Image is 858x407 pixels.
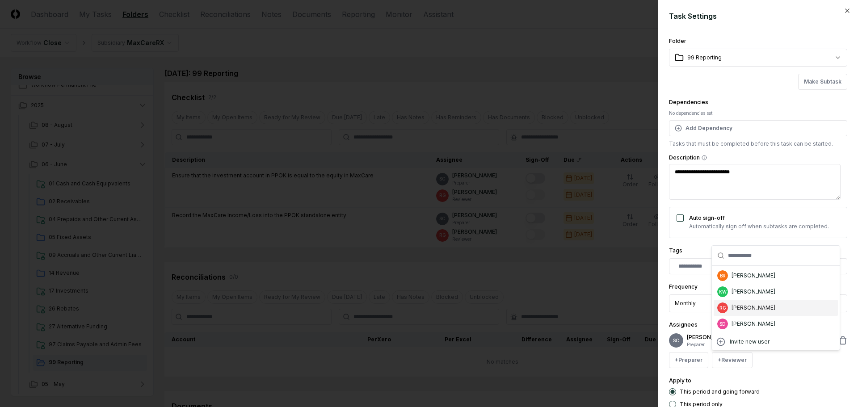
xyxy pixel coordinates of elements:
div: No dependencies set [669,110,847,117]
button: +Reviewer [712,352,753,368]
p: [PERSON_NAME] [687,333,753,341]
label: Assignees [669,321,698,328]
div: [PERSON_NAME] [732,288,775,296]
label: This period and going forward [680,389,760,394]
span: BR [720,273,726,279]
label: Apply to [669,377,691,384]
h2: Task Settings [669,11,847,21]
div: [PERSON_NAME] [732,272,775,280]
button: +Preparer [669,352,708,368]
span: RG [719,305,726,311]
p: Preparer [687,341,753,348]
label: Folder [669,38,686,44]
button: Make Subtask [798,74,847,90]
span: KW [719,289,727,295]
div: [PERSON_NAME] [732,320,775,328]
p: Automatically sign off when subtasks are completed. [689,222,829,231]
label: Description [669,155,847,160]
button: Add Dependency [669,120,847,136]
label: This period only [680,402,723,407]
span: SC [673,337,679,344]
button: Description [702,155,707,160]
label: Dependencies [669,99,708,105]
span: SD [719,321,726,327]
label: Auto sign-off [689,214,725,221]
label: Frequency [669,283,698,290]
a: Invite new user [715,336,836,347]
div: Suggestions [712,266,840,350]
p: Tasks that must be completed before this task can be started. [669,140,847,148]
div: [PERSON_NAME] [732,304,775,312]
label: Tags [669,247,682,254]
